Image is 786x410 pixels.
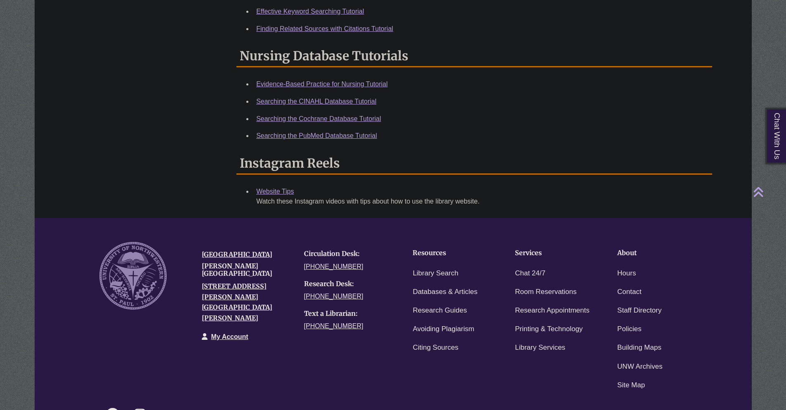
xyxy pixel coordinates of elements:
h2: Nursing Database Tutorials [236,45,712,67]
a: Citing Sources [413,342,458,354]
h4: About [617,249,694,257]
a: Staff Directory [617,305,661,317]
a: Research Appointments [515,305,590,317]
h4: Resources [413,249,489,257]
a: Chat 24/7 [515,268,545,280]
a: Databases & Articles [413,286,477,298]
a: Back to Top [753,186,784,197]
h4: Services [515,249,592,257]
a: Searching the PubMed Database Tutorial [256,132,377,139]
h4: Circulation Desk: [304,250,394,258]
a: [STREET_ADDRESS][PERSON_NAME][GEOGRAPHIC_DATA][PERSON_NAME] [202,282,272,322]
a: Avoiding Plagiarism [413,323,474,335]
h4: [PERSON_NAME][GEOGRAPHIC_DATA] [202,263,292,277]
a: Contact [617,286,642,298]
a: Effective Keyword Searching Tutorial [256,8,364,15]
a: My Account [211,333,248,340]
a: Building Maps [617,342,661,354]
img: UNW seal [99,242,167,309]
h4: Text a Librarian: [304,310,394,318]
a: UNW Archives [617,361,663,373]
div: Watch these Instagram videos with tips about how to use the library website. [256,197,706,206]
a: Finding Related Sources with Citations Tutorial [256,25,393,32]
a: [PHONE_NUMBER] [304,293,363,300]
a: Library Services [515,342,565,354]
a: Searching the CINAHL Database Tutorial [256,98,376,105]
a: Hours [617,268,636,280]
a: Library Search [413,268,458,280]
a: [PHONE_NUMBER] [304,263,363,270]
a: Website Tips [256,188,294,195]
a: Searching the Cochrane Database Tutorial [256,115,381,122]
h2: Instagram Reels [236,153,712,175]
a: Room Reservations [515,286,576,298]
a: [GEOGRAPHIC_DATA] [202,250,272,258]
a: [PHONE_NUMBER] [304,322,363,329]
a: Evidence-Based Practice for Nursing Tutorial [256,81,387,88]
a: Policies [617,323,642,335]
h4: Research Desk: [304,280,394,288]
a: Research Guides [413,305,467,317]
a: Printing & Technology [515,323,583,335]
a: Site Map [617,379,645,391]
